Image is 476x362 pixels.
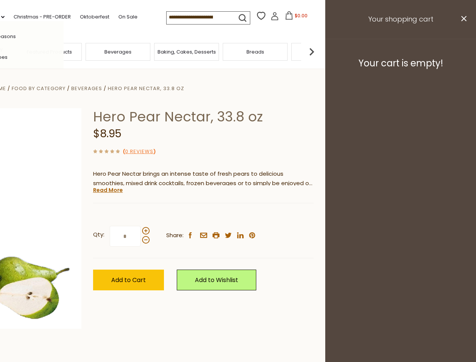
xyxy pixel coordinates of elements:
strong: Qty: [93,230,104,239]
span: $0.00 [295,12,308,19]
span: Share: [166,231,184,240]
a: Food By Category [12,85,66,92]
a: Breads [246,49,264,55]
h3: Your cart is empty! [335,58,467,69]
span: Add to Cart [111,276,146,284]
button: Add to Cart [93,270,164,290]
span: ( ) [123,148,156,155]
a: On Sale [118,13,138,21]
a: Beverages [71,85,102,92]
h1: Hero Pear Nectar, 33.8 oz [93,108,314,125]
button: $0.00 [280,11,312,23]
a: Baking, Cakes, Desserts [158,49,216,55]
a: Beverages [104,49,132,55]
span: $8.95 [93,126,121,141]
p: Hero Pear Nectar brings an intense taste of fresh pears to delicious smoothies, mixed drink cockt... [93,169,314,188]
input: Qty: [110,226,141,247]
a: Read More [93,186,123,194]
a: Hero Pear Nectar, 33.8 oz [108,85,184,92]
a: Christmas - PRE-ORDER [14,13,71,21]
a: Oktoberfest [80,13,109,21]
img: next arrow [304,44,319,59]
a: 0 Reviews [125,148,153,156]
a: Add to Wishlist [177,270,256,290]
